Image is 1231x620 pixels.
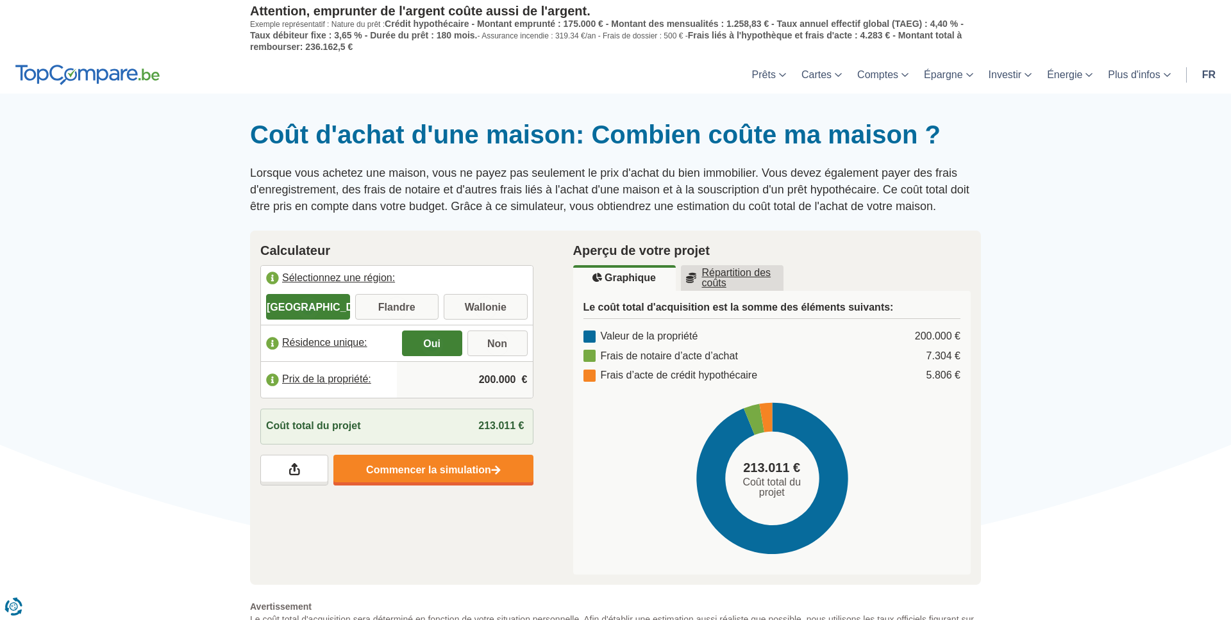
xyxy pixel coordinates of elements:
p: Attention, emprunter de l'argent coûte aussi de l'argent. [250,3,981,19]
a: Investir [981,56,1040,94]
a: Énergie [1039,56,1100,94]
div: 7.304 € [926,349,960,364]
h3: Le coût total d'acquisition est la somme des éléments suivants: [583,301,961,319]
img: Commencer la simulation [491,465,501,476]
a: Prêts [744,56,794,94]
span: € [522,373,528,387]
div: Valeur de la propriété [583,329,698,344]
div: Frais de notaire d’acte d’achat [583,349,738,364]
u: Répartition des coûts [686,268,778,288]
span: 213.011 € [478,420,524,431]
div: 5.806 € [926,368,960,383]
p: Lorsque vous achetez une maison, vous ne payez pas seulement le prix d'achat du bien immobilier. ... [250,165,981,215]
h2: Aperçu de votre projet [573,241,971,260]
a: fr [1194,56,1223,94]
label: Non [467,330,528,356]
span: Coût total du projet [730,477,814,498]
span: Frais liés à l'hypothèque et frais d'acte : 4.283 € - Montant total à rembourser: 236.162,5 € [250,30,962,52]
span: Coût total du projet [266,419,361,434]
h1: Coût d'achat d'une maison: Combien coûte ma maison ? [250,119,981,150]
u: Graphique [592,273,656,283]
span: Avertissement [250,600,981,613]
img: TopCompare [15,65,160,85]
span: 213.011 € [743,459,800,477]
a: Cartes [794,56,850,94]
label: [GEOGRAPHIC_DATA] [266,294,350,320]
a: Comptes [850,56,916,94]
div: Frais d’acte de crédit hypothécaire [583,368,758,383]
label: Wallonie [444,294,528,320]
label: Flandre [355,294,439,320]
label: Prix de la propriété: [261,366,397,394]
a: Commencer la simulation [333,455,533,485]
div: 200.000 € [915,329,960,344]
span: Crédit hypothécaire - Montant emprunté : 175.000 € - Montant des mensualités : 1.258,83 € - Taux ... [250,19,964,40]
p: Exemple représentatif : Nature du prêt : - Assurance incendie : 319.34 €/an - Frais de dossier : ... [250,19,981,53]
label: Résidence unique: [261,329,397,357]
label: Oui [402,330,462,356]
input: | [402,363,528,397]
a: Plus d'infos [1100,56,1178,94]
h2: Calculateur [260,241,533,260]
a: Partagez vos résultats [260,455,328,485]
label: Sélectionnez une région: [261,266,533,294]
a: Épargne [916,56,981,94]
